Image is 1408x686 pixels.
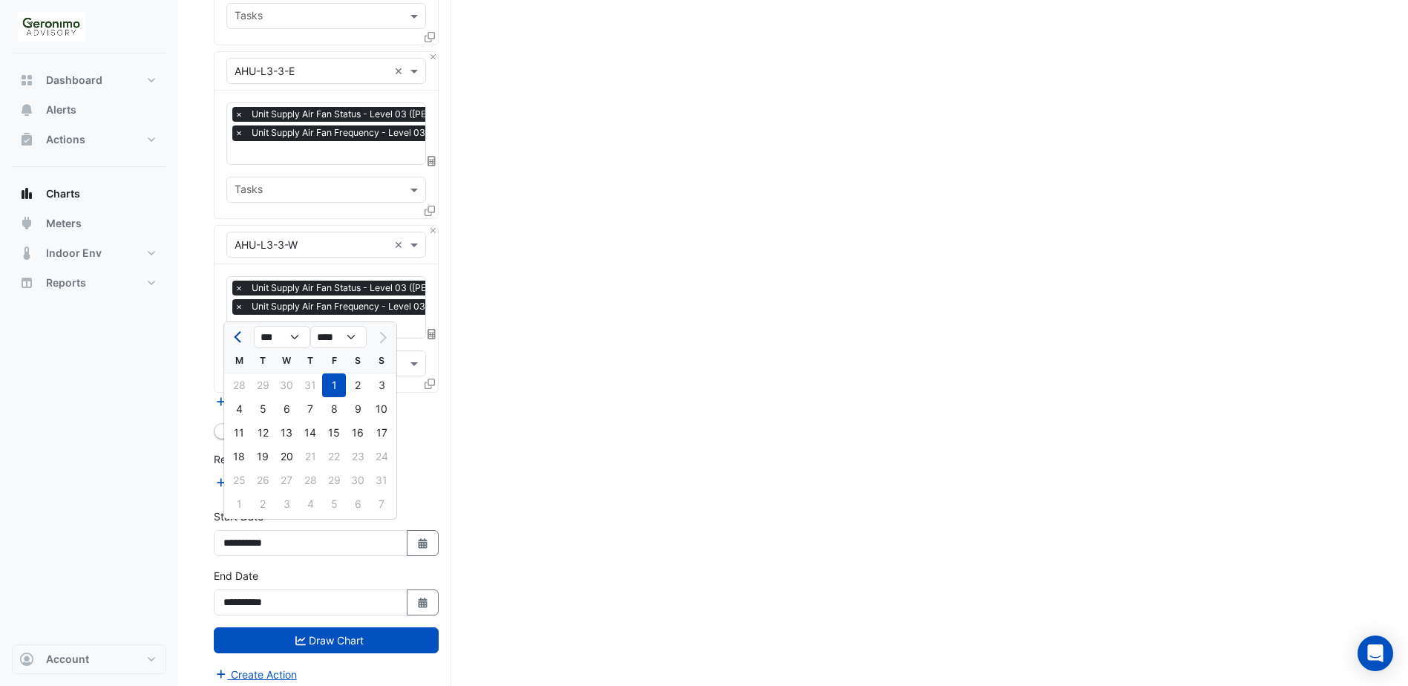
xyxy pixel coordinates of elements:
span: Clear [394,63,407,79]
span: Clear [394,237,407,252]
select: Select month [254,326,310,348]
div: Friday, August 15, 2025 [322,421,346,445]
span: × [232,299,246,314]
label: Start Date [214,509,263,524]
div: 15 [322,421,346,445]
span: Meters [46,216,82,231]
div: Monday, August 4, 2025 [227,397,251,421]
div: 1 [322,373,346,397]
button: Add Equipment [214,393,304,410]
div: Thursday, July 31, 2025 [298,373,322,397]
fa-icon: Select Date [416,596,430,609]
div: 5 [251,397,275,421]
div: 30 [275,373,298,397]
label: Reference Lines [214,451,292,467]
div: 17 [370,421,393,445]
button: Reports [12,268,166,298]
select: Select year [310,326,367,348]
span: Clone Favourites and Tasks from this Equipment to other Equipment [425,30,435,43]
div: Tuesday, August 12, 2025 [251,421,275,445]
button: Add Reference Line [214,474,324,491]
div: 28 [227,373,251,397]
span: × [232,107,246,122]
img: Company Logo [18,12,85,42]
span: Clone Favourites and Tasks from this Equipment to other Equipment [425,204,435,217]
div: 16 [346,421,370,445]
div: Friday, August 1, 2025 [322,373,346,397]
div: 12 [251,421,275,445]
div: Tasks [232,7,263,27]
div: 8 [322,397,346,421]
span: Charts [46,186,80,201]
div: Wednesday, August 20, 2025 [275,445,298,468]
div: 31 [298,373,322,397]
div: S [370,349,393,373]
span: × [232,125,246,140]
div: 29 [251,373,275,397]
div: Wednesday, August 13, 2025 [275,421,298,445]
button: Draw Chart [214,627,439,653]
div: 20 [275,445,298,468]
div: S [346,349,370,373]
div: 9 [346,397,370,421]
button: Alerts [12,95,166,125]
div: 3 [370,373,393,397]
div: Monday, August 11, 2025 [227,421,251,445]
div: Saturday, August 16, 2025 [346,421,370,445]
div: T [298,349,322,373]
app-icon: Alerts [19,102,34,117]
button: Meters [12,209,166,238]
span: Alerts [46,102,76,117]
div: T [251,349,275,373]
div: Monday, August 18, 2025 [227,445,251,468]
app-icon: Dashboard [19,73,34,88]
div: Friday, August 8, 2025 [322,397,346,421]
span: Account [46,652,89,667]
button: Actions [12,125,166,154]
span: Unit Supply Air Fan Frequency - Level 03 (NABERS IE), Level 03 [248,125,561,140]
div: Thursday, August 14, 2025 [298,421,322,445]
span: × [232,281,246,295]
div: Sunday, August 17, 2025 [370,421,393,445]
app-icon: Indoor Env [19,246,34,261]
button: Indoor Env [12,238,166,268]
button: Close [428,52,438,62]
app-icon: Meters [19,216,34,231]
span: Choose Function [425,154,439,167]
div: 7 [298,397,322,421]
button: Dashboard [12,65,166,95]
div: Thursday, August 7, 2025 [298,397,322,421]
fa-icon: Select Date [416,537,430,549]
button: Create Action [214,666,298,683]
div: 18 [227,445,251,468]
div: Tuesday, July 29, 2025 [251,373,275,397]
div: Tuesday, August 19, 2025 [251,445,275,468]
div: 10 [370,397,393,421]
span: Unit Supply Air Fan Frequency - Level 03 (NABERS IE), Level 03 [248,299,561,314]
app-icon: Actions [19,132,34,147]
div: Saturday, August 2, 2025 [346,373,370,397]
label: End Date [214,568,258,584]
div: Tuesday, August 5, 2025 [251,397,275,421]
span: Unit Supply Air Fan Status - Level 03 (NABERS IE), Level 03 [248,107,543,122]
div: Sunday, August 3, 2025 [370,373,393,397]
span: Dashboard [46,73,102,88]
div: 4 [227,397,251,421]
button: Close [428,226,438,235]
div: W [275,349,298,373]
button: Charts [12,179,166,209]
div: Wednesday, July 30, 2025 [275,373,298,397]
div: M [227,349,251,373]
div: 19 [251,445,275,468]
button: Previous month [230,325,248,349]
span: Clone Favourites and Tasks from this Equipment to other Equipment [425,378,435,391]
div: 11 [227,421,251,445]
div: 13 [275,421,298,445]
div: Wednesday, August 6, 2025 [275,397,298,421]
app-icon: Reports [19,275,34,290]
div: Saturday, August 9, 2025 [346,397,370,421]
div: 2 [346,373,370,397]
div: 6 [275,397,298,421]
span: Actions [46,132,85,147]
button: Account [12,644,166,674]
